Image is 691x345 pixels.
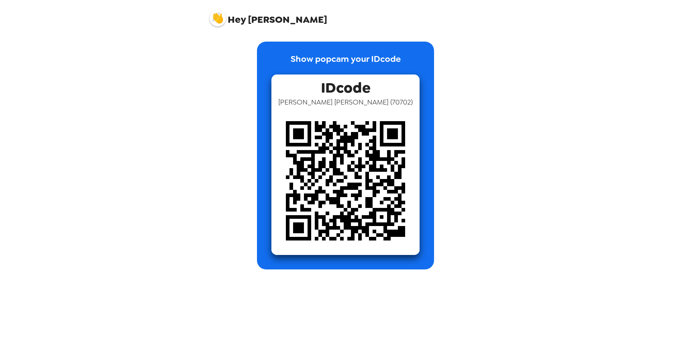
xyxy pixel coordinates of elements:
[210,7,327,25] span: [PERSON_NAME]
[291,52,401,74] p: Show popcam your IDcode
[321,74,370,97] span: IDcode
[210,10,226,26] img: profile pic
[228,13,246,26] span: Hey
[271,107,420,255] img: qr code
[278,97,413,107] span: [PERSON_NAME] [PERSON_NAME] ( 70702 )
